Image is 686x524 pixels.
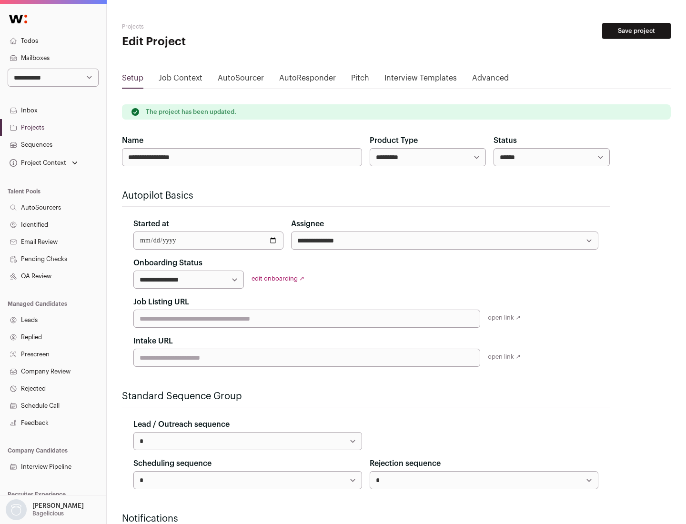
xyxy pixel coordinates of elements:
label: Assignee [291,218,324,230]
h2: Autopilot Basics [122,189,610,202]
label: Name [122,135,143,146]
label: Intake URL [133,335,173,347]
label: Scheduling sequence [133,458,212,469]
label: Product Type [370,135,418,146]
div: Project Context [8,159,66,167]
h2: Projects [122,23,305,30]
a: Pitch [351,72,369,88]
button: Open dropdown [4,499,86,520]
a: edit onboarding ↗ [252,275,304,282]
button: Open dropdown [8,156,80,170]
label: Started at [133,218,169,230]
a: Interview Templates [384,72,457,88]
p: The project has been updated. [146,108,236,116]
img: nopic.png [6,499,27,520]
p: [PERSON_NAME] [32,502,84,510]
a: Job Context [159,72,202,88]
label: Lead / Outreach sequence [133,419,230,430]
button: Save project [602,23,671,39]
a: Advanced [472,72,509,88]
h1: Edit Project [122,34,305,50]
label: Status [494,135,517,146]
label: Job Listing URL [133,296,189,308]
h2: Standard Sequence Group [122,390,610,403]
a: Setup [122,72,143,88]
p: Bagelicious [32,510,64,517]
a: AutoSourcer [218,72,264,88]
a: AutoResponder [279,72,336,88]
img: Wellfound [4,10,32,29]
label: Rejection sequence [370,458,441,469]
label: Onboarding Status [133,257,202,269]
